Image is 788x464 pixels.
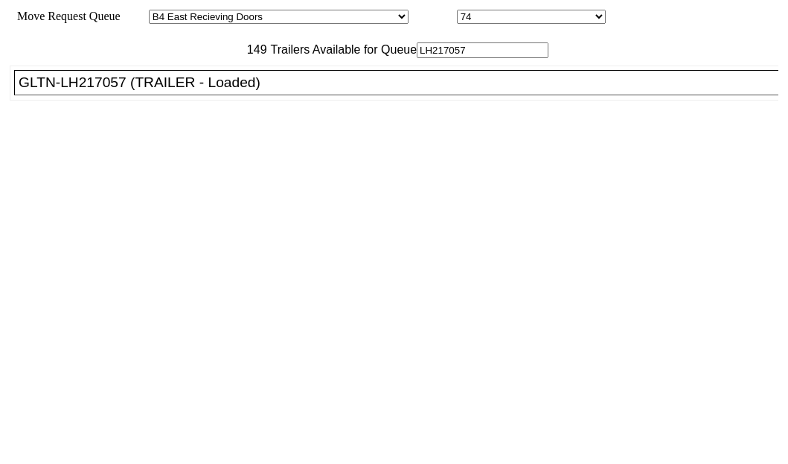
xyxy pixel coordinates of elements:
[10,10,121,22] span: Move Request Queue
[123,10,146,22] span: Area
[19,74,787,91] div: GLTN-LH217057 (TRAILER - Loaded)
[267,43,417,56] span: Trailers Available for Queue
[240,43,267,56] span: 149
[417,42,548,58] input: Filter Available Trailers
[411,10,454,22] span: Location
